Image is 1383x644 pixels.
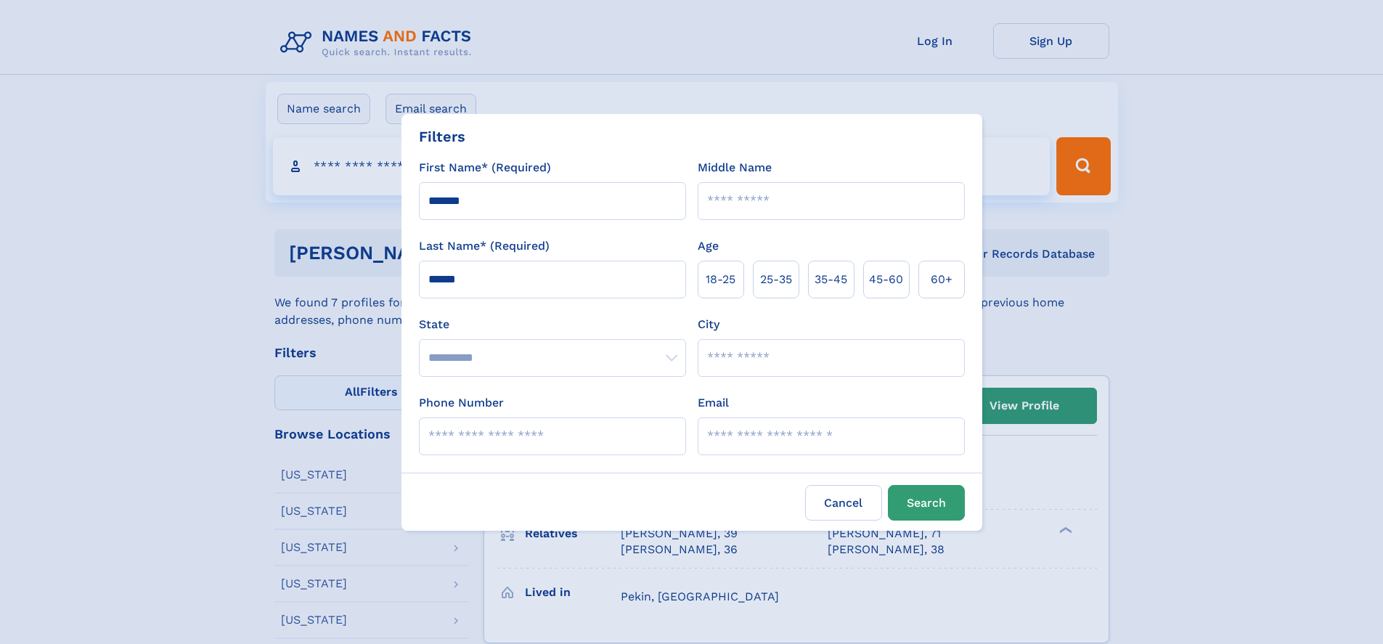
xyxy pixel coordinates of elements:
[698,316,719,333] label: City
[419,316,686,333] label: State
[419,394,504,412] label: Phone Number
[419,159,551,176] label: First Name* (Required)
[805,485,882,521] label: Cancel
[419,126,465,147] div: Filters
[698,394,729,412] label: Email
[706,271,735,288] span: 18‑25
[760,271,792,288] span: 25‑35
[419,237,550,255] label: Last Name* (Required)
[931,271,952,288] span: 60+
[698,237,719,255] label: Age
[888,485,965,521] button: Search
[869,271,903,288] span: 45‑60
[698,159,772,176] label: Middle Name
[815,271,847,288] span: 35‑45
